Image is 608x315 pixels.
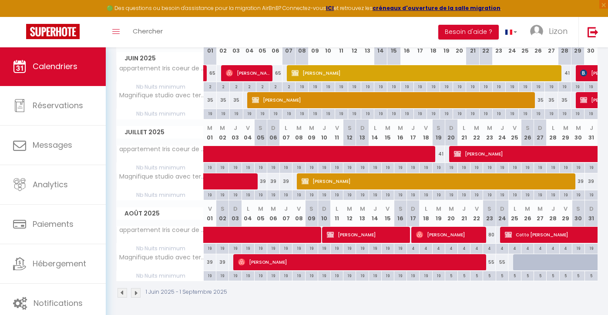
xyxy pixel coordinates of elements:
[420,200,432,227] th: 18
[585,119,598,146] th: 31
[356,163,368,171] div: 19
[360,124,365,132] abbr: D
[118,92,205,99] span: Magnifique studio avec terrasse
[496,190,508,199] div: 19
[204,92,217,108] div: 35
[496,163,508,171] div: 19
[233,205,238,213] abbr: D
[414,82,427,90] div: 19
[306,190,318,199] div: 19
[432,119,445,146] th: 19
[558,82,571,90] div: 19
[33,179,68,190] span: Analytics
[117,52,203,65] span: Juin 2025
[496,200,508,227] th: 24
[545,82,558,90] div: 19
[322,82,335,90] div: 19
[373,205,377,213] abbr: J
[305,200,318,227] th: 09
[331,190,343,199] div: 19
[432,200,445,227] th: 19
[369,119,381,146] th: 14
[374,82,387,90] div: 19
[118,227,205,233] span: appartement Iris coeur de ville avec terrasse
[255,163,267,171] div: 19
[322,109,335,117] div: 19
[411,124,415,132] abbr: J
[256,109,269,117] div: 19
[326,4,334,12] a: ICI
[356,119,369,146] th: 13
[445,119,457,146] th: 20
[394,163,406,171] div: 19
[292,190,305,199] div: 19
[584,109,598,117] div: 19
[360,205,365,213] abbr: M
[382,190,394,199] div: 19
[585,190,598,199] div: 19
[118,173,205,180] span: Magnifique studio avec terrasse
[217,109,229,117] div: 19
[521,163,534,171] div: 19
[386,205,390,213] abbr: V
[534,163,546,171] div: 19
[242,163,254,171] div: 19
[506,82,518,90] div: 19
[318,190,330,199] div: 19
[254,119,267,146] th: 05
[348,82,361,90] div: 19
[534,119,547,146] th: 27
[530,25,543,38] img: ...
[335,124,339,132] abbr: V
[519,109,531,117] div: 19
[524,17,578,47] a: ... Lizon
[216,163,228,171] div: 19
[401,82,413,90] div: 19
[369,200,381,227] th: 14
[589,205,594,213] abbr: D
[558,109,571,117] div: 19
[302,173,580,189] span: [PERSON_NAME]
[519,82,531,90] div: 19
[348,109,361,117] div: 19
[563,124,568,132] abbr: M
[267,190,279,199] div: 19
[292,200,305,227] th: 08
[282,82,295,90] div: 2
[590,124,593,132] abbr: J
[552,124,554,132] abbr: L
[445,163,457,171] div: 19
[514,205,516,213] abbr: L
[470,163,483,171] div: 19
[551,205,555,213] abbr: J
[348,124,352,132] abbr: S
[327,226,410,243] span: [PERSON_NAME]
[521,190,534,199] div: 19
[572,119,584,146] th: 30
[466,82,479,90] div: 19
[453,109,466,117] div: 19
[394,119,407,146] th: 16
[271,124,275,132] abbr: D
[458,119,470,146] th: 21
[538,124,542,132] abbr: D
[381,200,394,227] th: 15
[549,26,568,36] span: Lizon
[296,109,308,117] div: 19
[394,190,406,199] div: 19
[292,163,305,171] div: 19
[427,109,440,117] div: 19
[521,119,534,146] th: 26
[547,119,559,146] th: 28
[34,298,83,308] span: Notifications
[458,163,470,171] div: 19
[427,82,440,90] div: 19
[117,82,203,92] span: Nb Nuits minimum
[559,200,572,227] th: 29
[306,163,318,171] div: 19
[487,124,492,132] abbr: M
[576,205,580,213] abbr: S
[33,219,74,229] span: Paiements
[285,124,287,132] abbr: L
[420,163,432,171] div: 19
